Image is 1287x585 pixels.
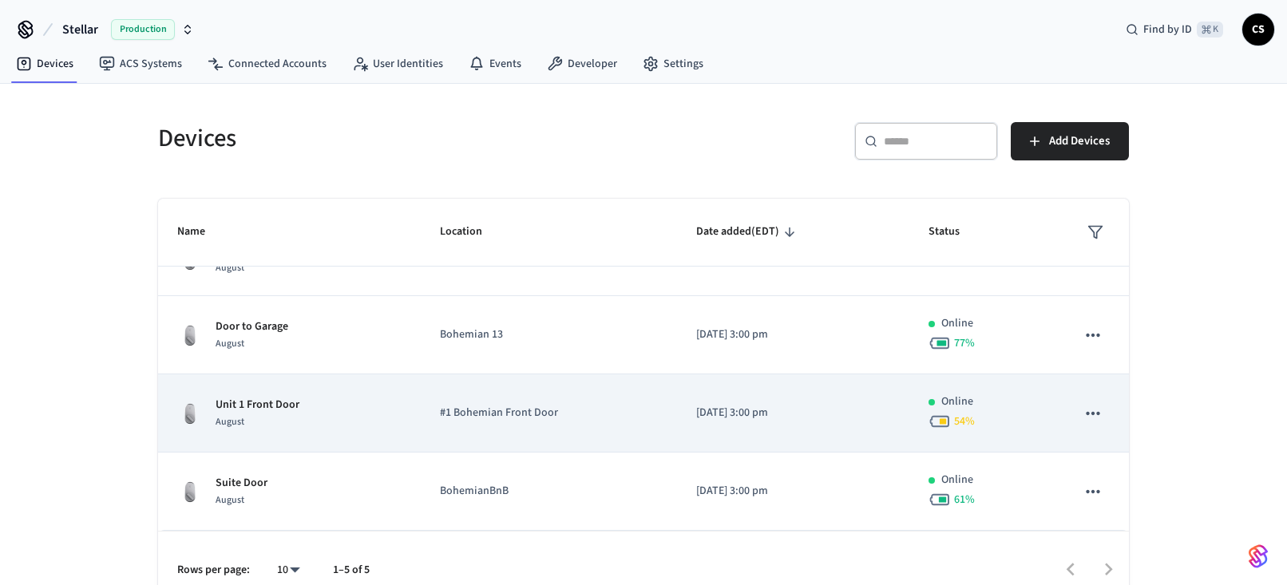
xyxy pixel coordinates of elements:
p: [DATE] 3:00 pm [696,326,890,343]
span: Status [929,219,980,244]
a: Devices [3,49,86,78]
a: Events [456,49,534,78]
span: 77 % [954,335,975,351]
p: #1 Bohemian Front Door [440,405,658,421]
img: August Wifi Smart Lock 3rd Gen, Silver, Front [177,322,203,348]
span: 61 % [954,492,975,508]
span: August [216,493,244,507]
p: 1–5 of 5 [333,562,370,579]
p: [DATE] 3:00 pm [696,483,890,500]
button: CS [1242,14,1274,45]
a: User Identities [339,49,456,78]
span: CS [1244,15,1273,44]
p: Online [941,315,973,332]
a: Developer [534,49,630,78]
span: August [216,337,244,350]
button: Add Devices [1011,122,1129,160]
span: August [216,261,244,275]
img: August Wifi Smart Lock 3rd Gen, Silver, Front [177,401,203,426]
span: Date added(EDT) [696,219,800,244]
h5: Devices [158,122,634,155]
span: ⌘ K [1197,22,1223,38]
a: Settings [630,49,716,78]
p: Online [941,393,973,410]
a: Connected Accounts [195,49,339,78]
span: Add Devices [1049,131,1110,152]
table: sticky table [158,77,1129,531]
div: Find by ID⌘ K [1113,15,1236,44]
img: August Wifi Smart Lock 3rd Gen, Silver, Front [177,479,203,504]
p: Suite Door [216,475,267,492]
span: Stellar [62,20,98,39]
p: Door to Garage [216,318,288,335]
div: 10 [269,559,307,582]
span: Find by ID [1143,22,1192,38]
span: Production [111,19,175,40]
span: Name [177,219,226,244]
a: ACS Systems [86,49,195,78]
img: SeamLogoGradient.69752ec5.svg [1249,543,1268,569]
p: Rows per page: [177,562,250,579]
span: August [216,415,244,429]
p: BohemianBnB [440,483,658,500]
p: [DATE] 3:00 pm [696,405,890,421]
p: Unit 1 Front Door [216,397,299,413]
p: Bohemian 13 [440,326,658,343]
span: Location [440,219,503,244]
span: 54 % [954,413,975,429]
p: Online [941,472,973,488]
